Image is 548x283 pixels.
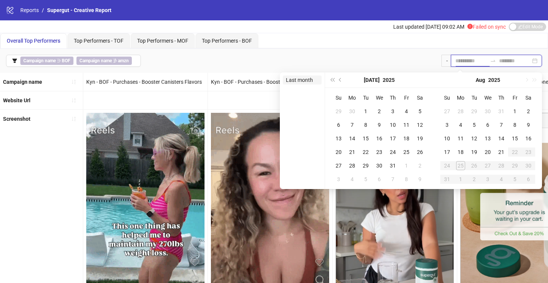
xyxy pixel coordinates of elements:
[467,118,481,132] td: 2025-08-05
[483,107,492,116] div: 30
[454,159,467,172] td: 2025-08-25
[413,118,427,132] td: 2025-07-12
[454,145,467,159] td: 2025-08-18
[74,38,124,44] span: Top Performers - TOF
[359,118,372,132] td: 2025-07-08
[202,38,252,44] span: Top Performers - BOF
[481,145,495,159] td: 2025-08-20
[524,175,533,184] div: 6
[334,148,343,157] div: 20
[372,159,386,172] td: 2025-07-30
[400,91,413,105] th: Fr
[467,132,481,145] td: 2025-08-12
[386,118,400,132] td: 2025-07-10
[386,91,400,105] th: Th
[497,148,506,157] div: 21
[334,134,343,143] div: 13
[336,72,345,88] button: Previous month (PageUp)
[522,172,535,186] td: 2025-09-06
[413,132,427,145] td: 2025-07-19
[508,132,522,145] td: 2025-08-15
[345,91,359,105] th: Mo
[481,172,495,186] td: 2025-09-03
[443,107,452,116] div: 27
[361,148,370,157] div: 22
[348,175,357,184] div: 4
[510,107,519,116] div: 1
[497,175,506,184] div: 4
[400,118,413,132] td: 2025-07-11
[79,58,112,63] b: Campaign name
[42,6,44,14] li: /
[334,107,343,116] div: 29
[490,58,496,64] span: swap-right
[372,118,386,132] td: 2025-07-09
[522,159,535,172] td: 2025-08-30
[470,175,479,184] div: 2
[510,161,519,170] div: 29
[20,57,73,65] span: ∋
[467,105,481,118] td: 2025-07-29
[440,91,454,105] th: Su
[386,105,400,118] td: 2025-07-03
[3,79,42,85] b: Campaign name
[402,107,411,116] div: 4
[440,159,454,172] td: 2025-08-24
[456,120,465,129] div: 4
[328,72,336,88] button: Last year (Control + left)
[83,73,208,91] div: Kyn - BOF - Purchases - Booster Canisters Flavors
[440,145,454,159] td: 2025-08-17
[400,145,413,159] td: 2025-07-25
[510,120,519,129] div: 8
[359,145,372,159] td: 2025-07-22
[454,132,467,145] td: 2025-08-11
[3,116,31,122] b: Screenshot
[6,55,141,67] button: Campaign name ∋ BOFCampaign name ∌ amzn
[483,134,492,143] div: 13
[441,55,451,67] div: -
[476,72,485,88] button: Choose a month
[386,132,400,145] td: 2025-07-17
[332,118,345,132] td: 2025-07-06
[402,161,411,170] div: 1
[400,159,413,172] td: 2025-08-01
[71,79,76,85] span: sort-ascending
[440,132,454,145] td: 2025-08-10
[415,175,424,184] div: 9
[375,175,384,184] div: 6
[334,161,343,170] div: 27
[76,57,132,65] span: ∌
[522,118,535,132] td: 2025-08-09
[481,132,495,145] td: 2025-08-13
[413,172,427,186] td: 2025-08-09
[467,24,473,29] span: exclamation-circle
[495,145,508,159] td: 2025-08-21
[415,134,424,143] div: 19
[497,107,506,116] div: 31
[522,132,535,145] td: 2025-08-16
[359,91,372,105] th: Tu
[522,145,535,159] td: 2025-08-23
[508,118,522,132] td: 2025-08-08
[372,145,386,159] td: 2025-07-23
[510,134,519,143] div: 15
[495,118,508,132] td: 2025-08-07
[495,159,508,172] td: 2025-08-28
[497,161,506,170] div: 28
[495,132,508,145] td: 2025-08-14
[443,148,452,157] div: 17
[23,58,56,63] b: Campaign name
[359,132,372,145] td: 2025-07-15
[490,58,496,64] span: to
[7,38,60,44] span: Overall Top Performers
[62,58,70,63] b: BOF
[345,105,359,118] td: 2025-06-30
[334,120,343,129] div: 6
[467,159,481,172] td: 2025-08-26
[400,132,413,145] td: 2025-07-18
[402,148,411,157] div: 25
[283,75,322,85] li: Last month
[375,107,384,116] div: 2
[497,120,506,129] div: 7
[383,72,395,88] button: Choose a year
